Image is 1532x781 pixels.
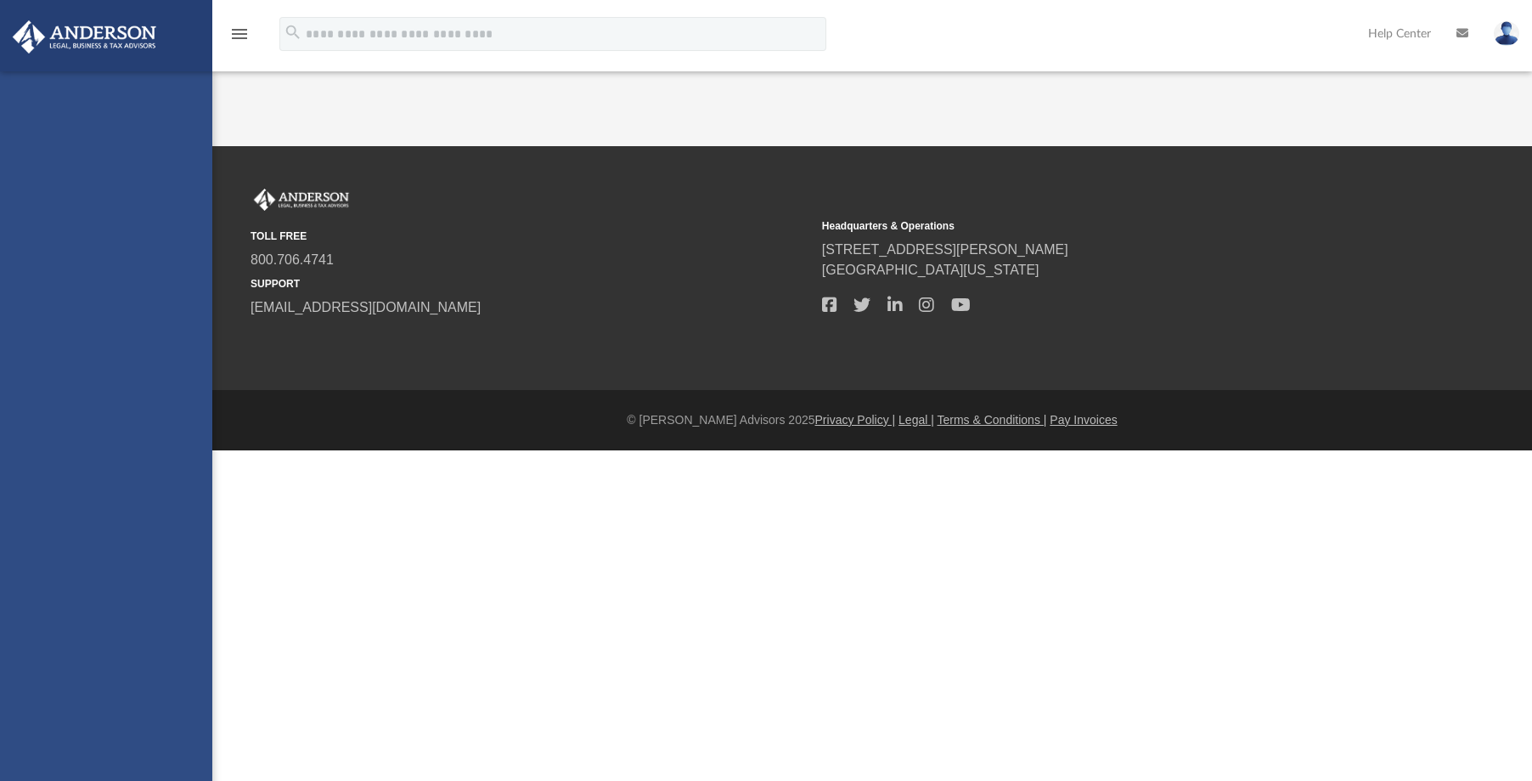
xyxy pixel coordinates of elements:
a: [EMAIL_ADDRESS][DOMAIN_NAME] [251,300,481,314]
img: Anderson Advisors Platinum Portal [251,189,352,211]
a: Terms & Conditions | [938,413,1047,427]
small: TOLL FREE [251,229,810,244]
a: Privacy Policy | [815,413,896,427]
i: menu [229,24,250,44]
div: © [PERSON_NAME] Advisors 2025 [212,411,1532,429]
a: 800.706.4741 [251,252,334,267]
a: menu [229,32,250,44]
a: [STREET_ADDRESS][PERSON_NAME] [822,242,1068,257]
a: Pay Invoices [1050,413,1117,427]
small: Headquarters & Operations [822,218,1382,234]
img: Anderson Advisors Platinum Portal [8,20,161,54]
i: search [284,23,302,42]
img: User Pic [1494,21,1519,46]
a: [GEOGRAPHIC_DATA][US_STATE] [822,263,1039,277]
small: SUPPORT [251,276,810,291]
a: Legal | [898,413,934,427]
